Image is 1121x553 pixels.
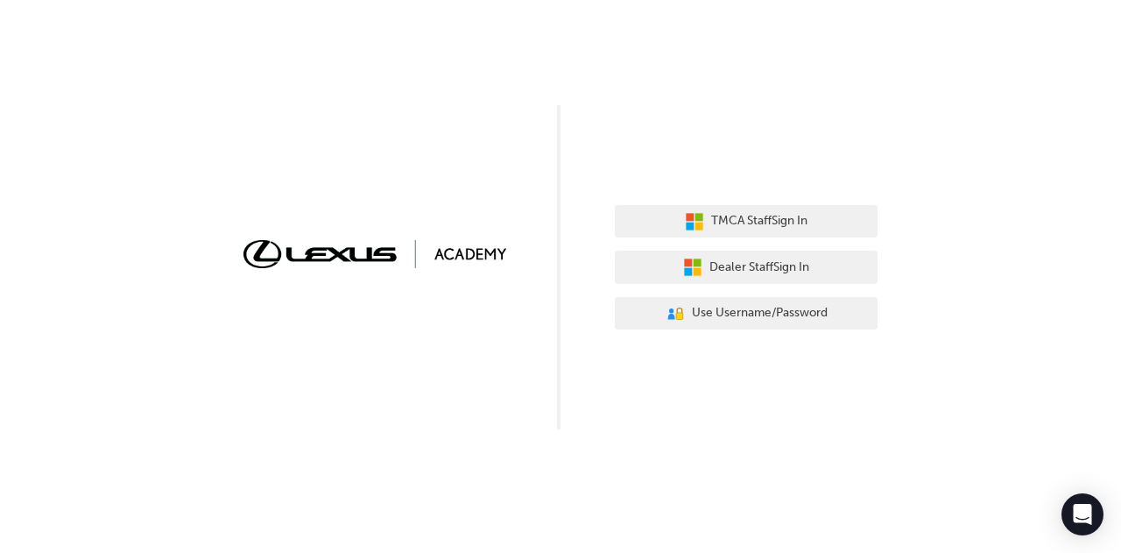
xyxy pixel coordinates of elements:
[243,240,506,267] img: Trak
[615,297,878,330] button: Use Username/Password
[1061,493,1103,535] div: Open Intercom Messenger
[711,211,807,231] span: TMCA Staff Sign In
[615,205,878,238] button: TMCA StaffSign In
[709,258,809,278] span: Dealer Staff Sign In
[692,303,828,323] span: Use Username/Password
[615,251,878,284] button: Dealer StaffSign In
